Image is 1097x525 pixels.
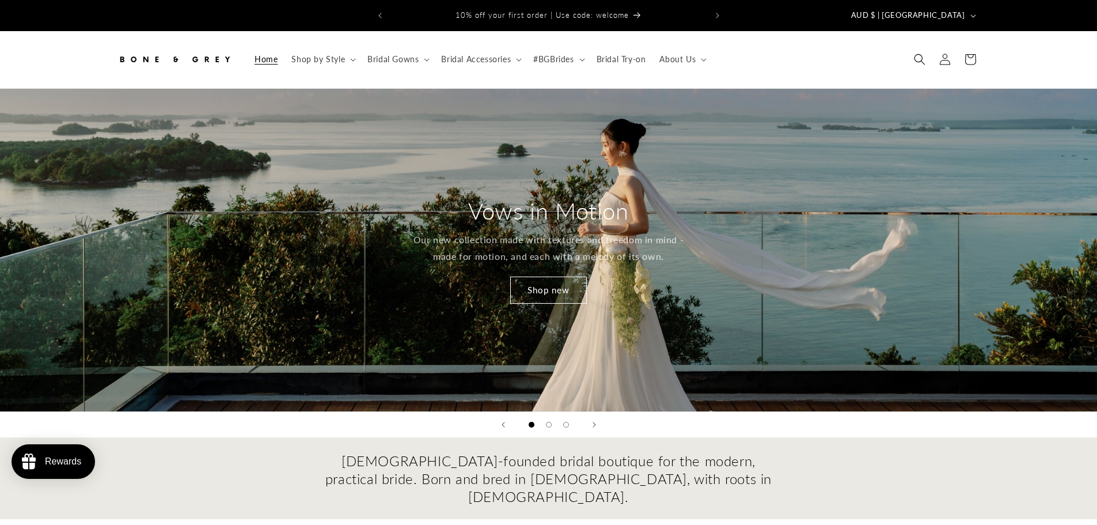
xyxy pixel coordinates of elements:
[117,47,232,72] img: Bone and Grey Bridal
[659,54,696,65] span: About Us
[491,412,516,437] button: Previous slide
[412,232,685,265] p: Our new collection made with textures and freedom in mind - made for motion, and each with a melo...
[526,47,589,71] summary: #BGBrides
[45,456,81,467] div: Rewards
[455,10,629,20] span: 10% off your first order | Use code: welcome
[540,416,557,433] button: Load slide 2 of 3
[523,416,540,433] button: Load slide 1 of 3
[907,47,932,72] summary: Search
[367,5,393,27] button: Previous announcement
[468,196,628,226] h2: Vows in Motion
[112,43,236,77] a: Bone and Grey Bridal
[851,10,965,21] span: AUD $ | [GEOGRAPHIC_DATA]
[597,54,646,65] span: Bridal Try-on
[590,47,653,71] a: Bridal Try-on
[248,47,284,71] a: Home
[844,5,981,27] button: AUD $ | [GEOGRAPHIC_DATA]
[434,47,526,71] summary: Bridal Accessories
[652,47,711,71] summary: About Us
[557,416,575,433] button: Load slide 3 of 3
[255,54,278,65] span: Home
[324,452,773,506] h2: [DEMOGRAPHIC_DATA]-founded bridal boutique for the modern, practical bride. Born and bred in [DEM...
[705,5,730,27] button: Next announcement
[284,47,360,71] summary: Shop by Style
[291,54,345,65] span: Shop by Style
[360,47,434,71] summary: Bridal Gowns
[533,54,574,65] span: #BGBrides
[441,54,511,65] span: Bridal Accessories
[510,277,587,304] a: Shop new
[367,54,419,65] span: Bridal Gowns
[582,412,607,437] button: Next slide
